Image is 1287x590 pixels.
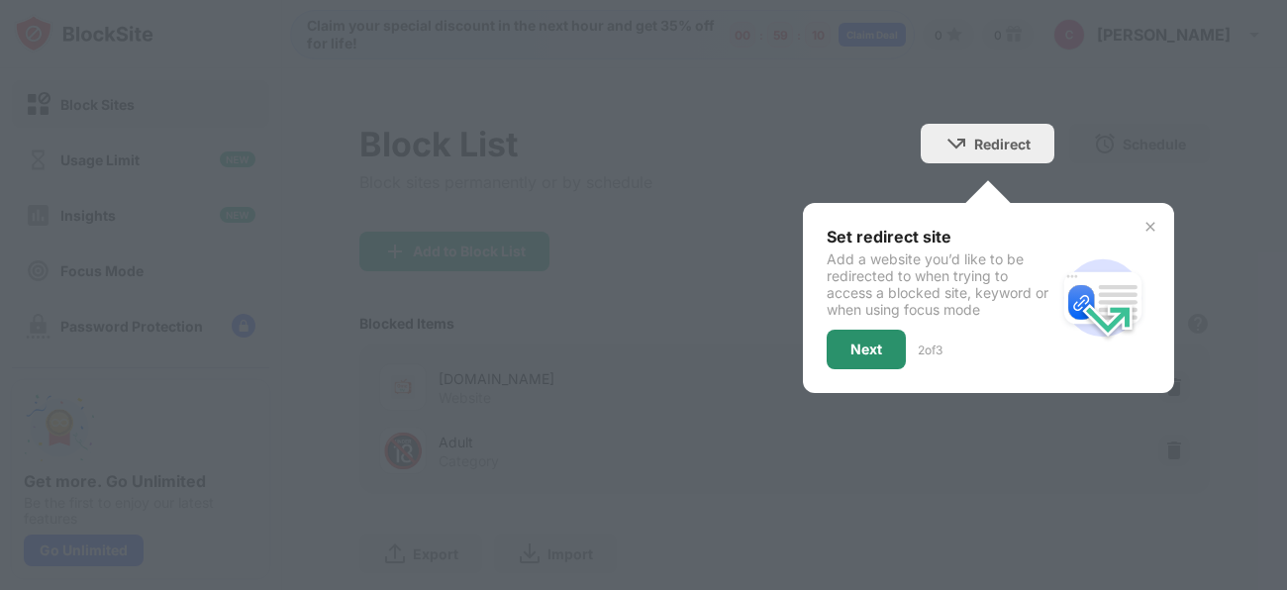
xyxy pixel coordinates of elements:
[850,342,882,357] div: Next
[1055,250,1150,345] img: redirect.svg
[827,227,1055,246] div: Set redirect site
[918,343,942,357] div: 2 of 3
[974,136,1031,152] div: Redirect
[1142,219,1158,235] img: x-button.svg
[827,250,1055,318] div: Add a website you’d like to be redirected to when trying to access a blocked site, keyword or whe...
